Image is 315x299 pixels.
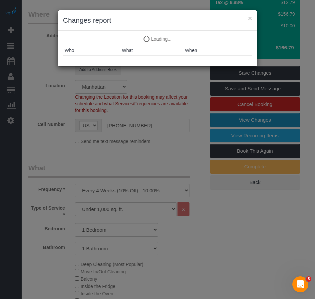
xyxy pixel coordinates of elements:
iframe: Intercom live chat [292,276,308,292]
button: × [248,15,252,22]
sui-modal: Changes report [58,10,257,66]
th: What [120,45,183,56]
th: Who [63,45,120,56]
p: Loading... [63,36,252,42]
span: 5 [306,276,311,282]
th: When [183,45,252,56]
h3: Changes report [63,15,252,25]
